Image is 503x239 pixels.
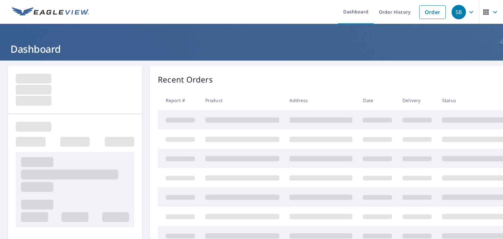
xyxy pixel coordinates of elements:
p: Recent Orders [158,74,213,85]
h1: Dashboard [8,42,495,56]
th: Date [358,91,397,110]
a: Order [419,5,446,19]
th: Report # [158,91,200,110]
div: SB [452,5,466,19]
th: Address [284,91,358,110]
th: Delivery [397,91,437,110]
img: EV Logo [12,7,89,17]
th: Product [200,91,285,110]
